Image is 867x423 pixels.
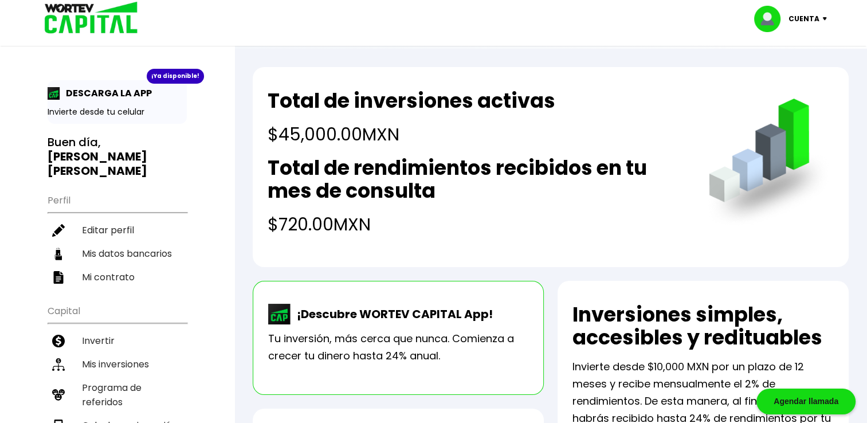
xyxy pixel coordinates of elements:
h2: Total de rendimientos recibidos en tu mes de consulta [268,156,686,202]
h2: Total de inversiones activas [268,89,555,112]
img: contrato-icon.f2db500c.svg [52,271,65,284]
img: profile-image [754,6,788,32]
a: Mis inversiones [48,352,187,376]
div: Agendar llamada [756,389,856,414]
img: inversiones-icon.6695dc30.svg [52,358,65,371]
a: Mi contrato [48,265,187,289]
img: grafica.516fef24.png [704,99,834,229]
ul: Perfil [48,187,187,289]
img: invertir-icon.b3b967d7.svg [52,335,65,347]
a: Programa de referidos [48,376,187,414]
p: Invierte desde tu celular [48,106,187,118]
a: Mis datos bancarios [48,242,187,265]
div: ¡Ya disponible! [147,69,204,84]
a: Invertir [48,329,187,352]
p: ¡Descubre WORTEV CAPITAL App! [291,305,493,323]
p: Tu inversión, más cerca que nunca. Comienza a crecer tu dinero hasta 24% anual. [268,330,528,365]
h4: $720.00 MXN [268,211,686,237]
img: icon-down [819,17,835,21]
a: Editar perfil [48,218,187,242]
img: wortev-capital-app-icon [268,304,291,324]
img: editar-icon.952d3147.svg [52,224,65,237]
img: app-icon [48,87,60,100]
p: DESCARGA LA APP [60,86,152,100]
img: datos-icon.10cf9172.svg [52,248,65,260]
h3: Buen día, [48,135,187,178]
b: [PERSON_NAME] [PERSON_NAME] [48,148,147,179]
h2: Inversiones simples, accesibles y redituables [572,303,834,349]
p: Cuenta [788,10,819,28]
img: recomiendanos-icon.9b8e9327.svg [52,389,65,401]
h4: $45,000.00 MXN [268,122,555,147]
